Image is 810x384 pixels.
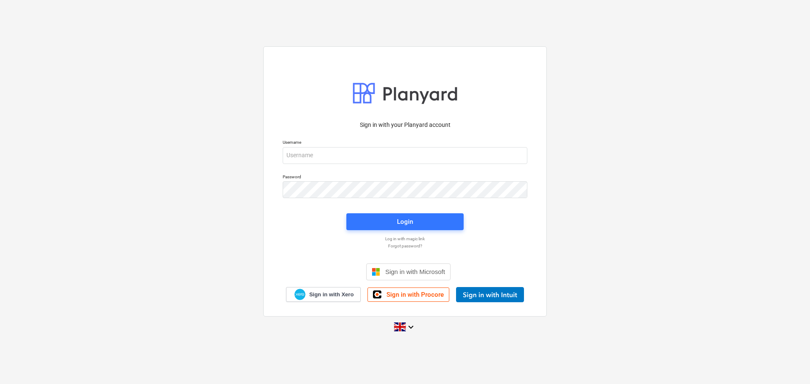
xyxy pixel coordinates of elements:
a: Sign in with Procore [367,287,449,302]
p: Sign in with your Planyard account [283,121,527,129]
a: Log in with magic link [278,236,532,242]
i: keyboard_arrow_down [406,322,416,332]
a: Forgot password? [278,243,532,249]
input: Username [283,147,527,164]
a: Sign in with Xero [286,287,361,302]
span: Sign in with Microsoft [385,268,445,275]
img: Xero logo [294,289,305,300]
p: Password [283,174,527,181]
img: Microsoft logo [372,268,380,276]
button: Login [346,213,464,230]
span: Sign in with Xero [309,291,354,298]
p: Username [283,140,527,147]
div: Login [397,216,413,227]
span: Sign in with Procore [386,291,444,298]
